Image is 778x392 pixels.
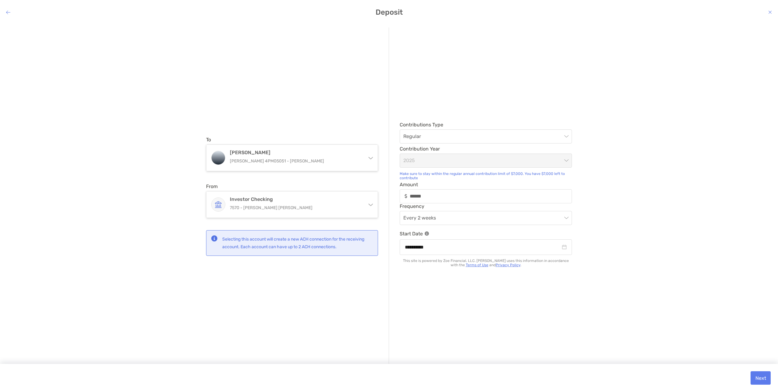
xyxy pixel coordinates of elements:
[405,194,407,198] img: input icon
[400,146,572,152] span: Contribution Year
[400,122,572,128] span: Contributions Type
[403,154,568,167] span: 2025
[230,150,362,155] h4: [PERSON_NAME]
[230,204,362,212] p: 7570 - [PERSON_NAME] [PERSON_NAME]
[400,230,572,238] p: Start Date
[212,151,225,165] img: Roth IRA
[230,196,362,202] h4: Investor Checking
[496,263,520,267] a: Privacy Policy
[403,130,568,143] span: Regular
[410,194,572,199] input: Amountinput icon
[206,183,218,189] label: From
[212,198,225,211] img: Investor Checking
[400,259,572,267] p: This site is powered by Zoe Financial, LLC. [PERSON_NAME] uses this information in accordance wit...
[751,371,771,385] button: Next
[230,157,362,165] p: [PERSON_NAME] 4PM05051 - [PERSON_NAME]
[211,235,217,241] img: status icon
[466,263,488,267] a: Terms of Use
[425,231,429,236] img: Information Icon
[222,235,373,251] p: Selecting this account will create a new ACH connection for the receiving account. Each account c...
[400,182,572,187] span: Amount
[400,172,572,180] div: Make sure to stay within the regular annual contribution limit of $7,000. You have $7,000 left to...
[206,137,211,143] label: To
[403,211,568,225] span: Every 2 weeks
[400,203,572,209] span: Frequency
